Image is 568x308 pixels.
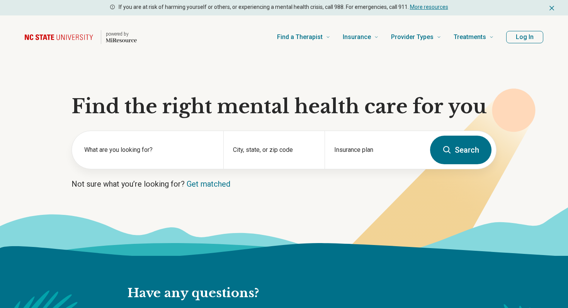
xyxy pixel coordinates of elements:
p: Not sure what you’re looking for? [71,179,497,189]
h2: Have any questions? [128,285,422,301]
p: powered by [106,31,137,37]
a: Home page [25,25,137,49]
a: More resources [410,4,448,10]
h1: Find the right mental health care for you [71,95,497,118]
a: Get matched [187,179,230,189]
button: Dismiss [548,3,556,12]
span: Insurance [343,32,371,43]
button: Search [430,136,491,164]
span: Provider Types [391,32,434,43]
a: Find a Therapist [277,22,330,53]
span: Treatments [454,32,486,43]
a: Insurance [343,22,379,53]
label: What are you looking for? [84,145,214,155]
p: If you are at risk of harming yourself or others, or experiencing a mental health crisis, call 98... [119,3,448,11]
span: Find a Therapist [277,32,323,43]
a: Provider Types [391,22,441,53]
button: Log In [506,31,543,43]
a: Treatments [454,22,494,53]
